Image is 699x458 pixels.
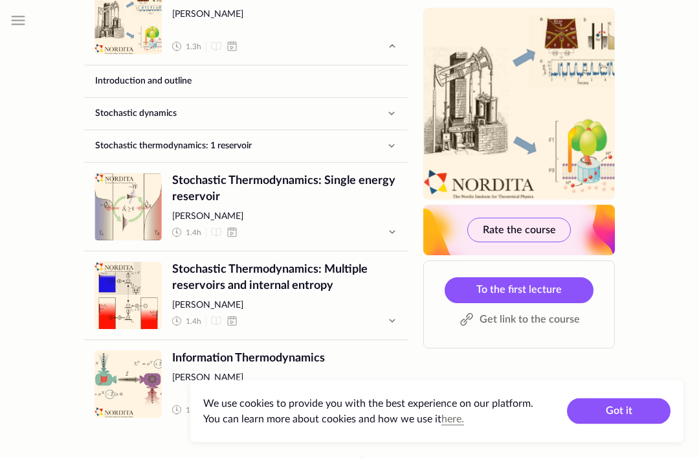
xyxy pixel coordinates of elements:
[441,414,464,424] a: here.
[467,218,571,242] button: Rate the course
[203,398,533,424] span: We use cookies to provide you with the best experience on our platform. You can learn more about ...
[172,174,397,206] span: Stochastic Thermodynamics: Single energy reservoir
[445,277,594,303] a: To the first lecture
[172,262,397,295] span: Stochastic Thermodynamics: Multiple reservoirs and internal entropy
[172,300,397,313] span: [PERSON_NAME]
[85,66,407,97] a: Introduction and outline
[172,351,397,367] span: Information Thermodynamics
[84,163,408,251] a: undefinedStochastic Thermodynamics: Single energy reservoir[PERSON_NAME] 1.4h
[186,42,201,53] span: 1.3 h
[85,131,379,162] a: Stochastic thermodynamics: 1 reservoir
[85,131,407,162] button: Stochastic thermodynamics: 1 reservoir
[85,98,407,130] button: Stochastic dynamics
[84,341,408,429] a: undefinedInformation Thermodynamics[PERSON_NAME] 1.2h
[85,98,379,130] a: Stochastic dynamics
[476,284,562,295] span: To the first lecture
[172,372,397,385] span: [PERSON_NAME]
[84,252,408,340] a: undefinedStochastic Thermodynamics: Multiple reservoirs and internal entropy[PERSON_NAME] 1.4h
[172,9,397,22] span: [PERSON_NAME]
[480,312,580,327] span: Get link to the course
[445,308,594,332] button: Get link to the course
[186,228,201,239] span: 1.4 h
[186,317,201,328] span: 1.4 h
[172,211,397,224] span: [PERSON_NAME]
[567,398,671,424] button: Got it
[186,406,201,417] span: 1.2 h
